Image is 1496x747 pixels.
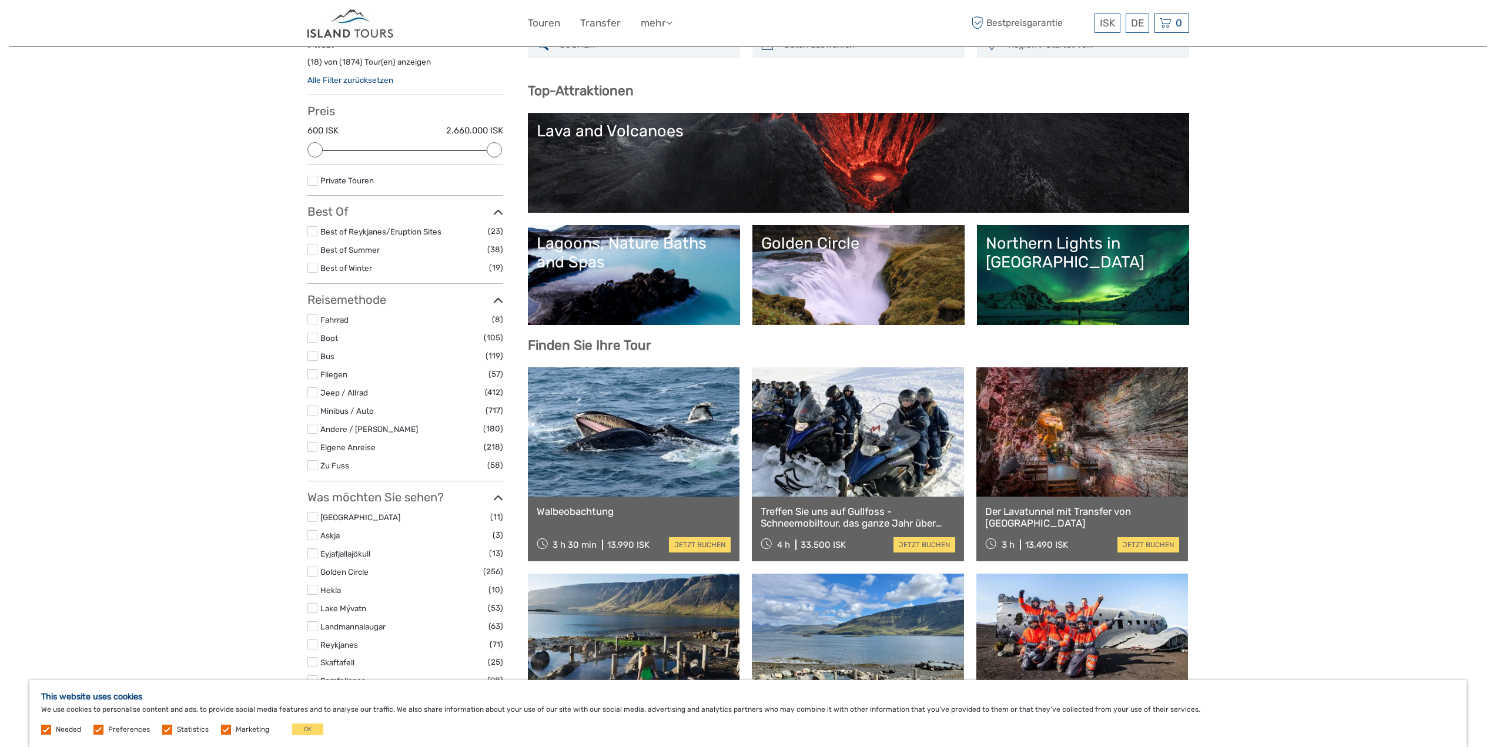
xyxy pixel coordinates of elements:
[56,725,81,735] label: Needed
[135,18,149,32] button: Open LiveChat chat widget
[488,601,503,615] span: (53)
[986,234,1180,272] div: Northern Lights in [GEOGRAPHIC_DATA]
[607,540,650,550] div: 13.990 ISK
[488,367,503,381] span: (57)
[292,723,323,735] button: OK
[1025,540,1068,550] div: 13.490 ISK
[1126,14,1149,33] div: DE
[1100,17,1115,29] span: ISK
[537,122,1180,204] a: Lava and Volcanoes
[985,505,1180,530] a: Der Lavatunnel mit Transfer von [GEOGRAPHIC_DATA]
[320,227,441,236] a: Best of Reykjanes/Eruption Sites
[320,549,370,558] a: Eyjafjallajökull
[483,422,503,436] span: (180)
[488,225,503,238] span: (23)
[320,512,400,522] a: [GEOGRAPHIC_DATA]
[761,234,956,253] div: Golden Circle
[320,531,340,540] a: Askja
[320,622,386,631] a: Landmannalaugar
[342,56,360,68] label: 1874
[1002,540,1015,550] span: 3 h
[489,547,503,560] span: (13)
[493,528,503,542] span: (3)
[528,83,634,99] b: Top-Attraktionen
[490,638,503,651] span: (71)
[669,537,731,552] a: jetzt buchen
[486,349,503,363] span: (119)
[537,234,731,272] div: Lagoons, Nature Baths and Spas
[320,443,376,452] a: Eigene Anreise
[580,15,621,32] a: Transfer
[488,583,503,597] span: (10)
[484,440,503,454] span: (218)
[320,640,358,649] a: Reykjanes
[320,315,349,324] a: Fahrrad
[1174,17,1184,29] span: 0
[553,540,597,550] span: 3 h 30 min
[484,331,503,344] span: (105)
[307,104,503,118] h3: Preis
[487,243,503,256] span: (38)
[1117,537,1179,552] a: jetzt buchen
[492,313,503,326] span: (8)
[320,658,354,667] a: Skaftafell
[320,333,338,343] a: Boot
[801,540,846,550] div: 33.500 ISK
[320,676,366,685] a: Snæfellsnes
[320,370,347,379] a: Fliegen
[528,15,560,32] a: Touren
[528,337,651,353] b: Finden Sie Ihre Tour
[761,234,956,316] a: Golden Circle
[307,56,503,75] div: ( ) von ( ) Tour(en) anzeigen
[320,604,366,613] a: Lake Mývatn
[177,725,209,735] label: Statistics
[307,205,503,219] h3: Best Of
[108,725,150,735] label: Preferences
[307,9,394,38] img: Iceland ProTravel
[489,261,503,274] span: (19)
[320,245,380,254] a: Best of Summer
[486,404,503,417] span: (717)
[761,505,955,530] a: Treffen Sie uns auf Gullfoss - Schneemobiltour, das ganze Jahr über verfügbar
[641,15,672,32] a: mehr
[307,36,336,51] strong: Filter
[320,388,368,397] a: Jeep / Allrad
[310,56,319,68] label: 18
[537,505,731,517] a: Walbeobachtung
[320,585,341,595] a: Hekla
[16,21,133,30] p: We're away right now. Please check back later!
[320,263,372,273] a: Best of Winter
[307,125,339,137] label: 600 ISK
[307,490,503,504] h3: Was möchten Sie sehen?
[307,75,393,85] a: Alle Filter zurücksetzen
[969,14,1092,33] span: Bestpreisgarantie
[320,461,349,470] a: Zu Fuss
[487,458,503,472] span: (58)
[490,510,503,524] span: (11)
[446,125,503,137] label: 2.660.000 ISK
[483,565,503,578] span: (256)
[320,351,334,361] a: Bus
[320,424,418,434] a: Andere / [PERSON_NAME]
[29,680,1467,747] div: We use cookies to personalise content and ads, to provide social media features and to analyse ou...
[893,537,955,552] a: jetzt buchen
[487,674,503,687] span: (98)
[320,406,374,416] a: Minibus / Auto
[488,655,503,669] span: (25)
[777,540,790,550] span: 4 h
[488,619,503,633] span: (63)
[236,725,269,735] label: Marketing
[986,234,1180,316] a: Northern Lights in [GEOGRAPHIC_DATA]
[320,567,369,577] a: Golden Circle
[320,176,374,185] a: Private Touren
[537,122,1180,140] div: Lava and Volcanoes
[485,386,503,399] span: (412)
[41,692,1455,702] h5: This website uses cookies
[307,293,503,307] h3: Reisemethode
[537,234,731,316] a: Lagoons, Nature Baths and Spas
